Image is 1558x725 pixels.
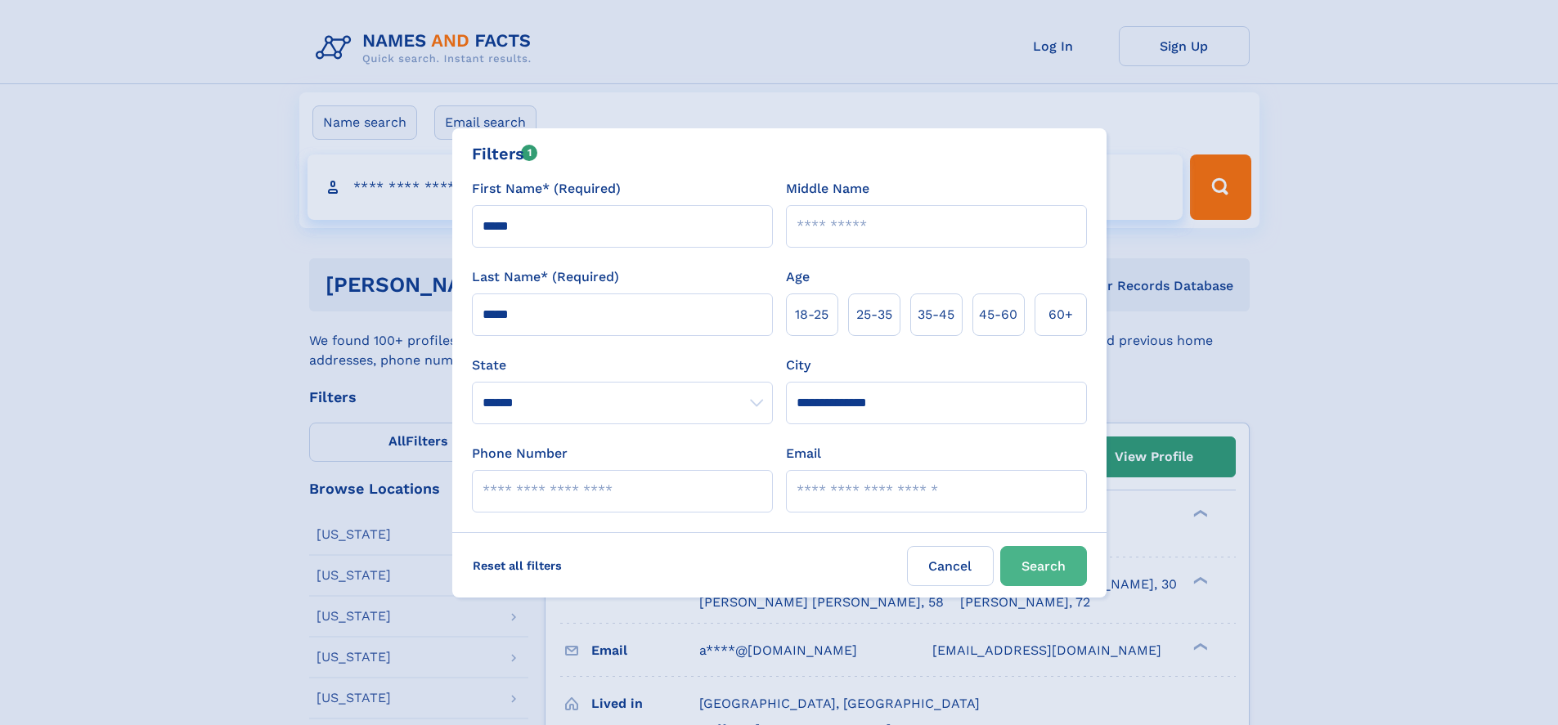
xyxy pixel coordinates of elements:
label: Age [786,267,810,287]
label: Phone Number [472,444,568,463]
label: Email [786,444,821,463]
label: Reset all filters [462,546,572,585]
span: 18‑25 [795,305,828,324]
label: City [786,356,810,375]
label: Cancel [907,546,994,586]
span: 25‑35 [856,305,892,324]
label: First Name* (Required) [472,179,621,199]
label: Last Name* (Required) [472,267,619,287]
label: Middle Name [786,179,869,199]
label: State [472,356,773,375]
span: 45‑60 [979,305,1017,324]
div: Filters [472,141,538,166]
span: 60+ [1048,305,1073,324]
span: 35‑45 [918,305,954,324]
button: Search [1000,546,1087,586]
